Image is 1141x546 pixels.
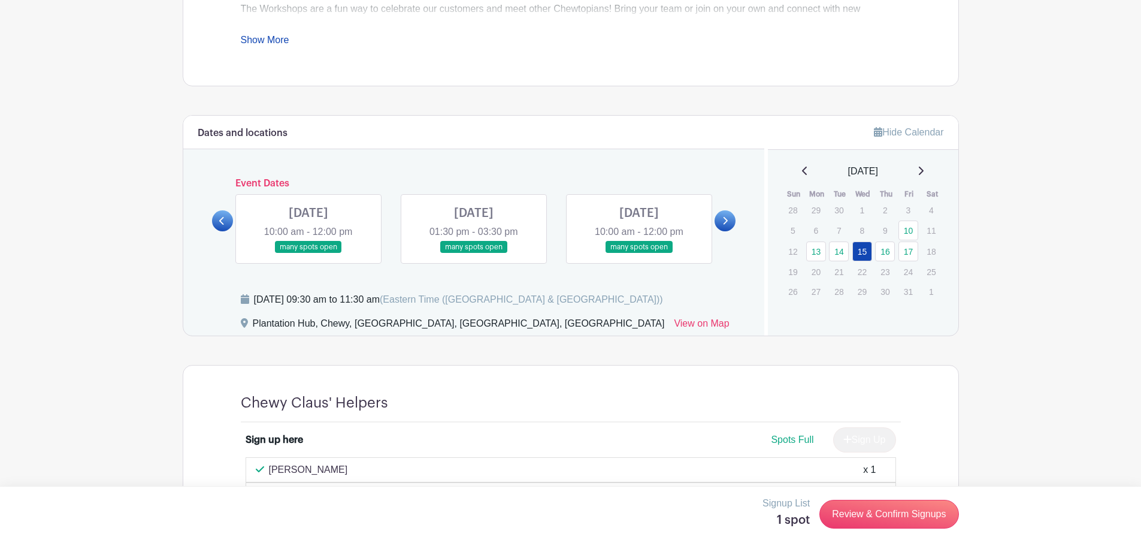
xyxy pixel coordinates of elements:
p: 31 [898,282,918,301]
th: Mon [806,188,829,200]
div: [DATE] 09:30 am to 11:30 am [254,292,663,307]
th: Sun [782,188,806,200]
div: x 1 [863,463,876,477]
a: Hide Calendar [874,127,943,137]
a: 16 [875,242,895,261]
a: View on Map [674,316,729,336]
h5: 1 spot [762,513,810,527]
div: Sign up here [246,433,303,447]
a: 10 [898,221,918,240]
h6: Dates and locations [198,128,287,139]
p: 26 [783,282,803,301]
th: Sat [921,188,944,200]
p: 28 [783,201,803,219]
p: 5 [783,221,803,240]
p: 7 [829,221,849,240]
p: 1 [921,282,941,301]
a: 15 [852,242,872,261]
p: 4 [921,201,941,219]
span: Spots Full [771,435,813,445]
span: [DATE] [848,164,878,179]
th: Thu [874,188,898,200]
a: 17 [898,242,918,261]
div: Plantation Hub, Chewy, [GEOGRAPHIC_DATA], [GEOGRAPHIC_DATA], [GEOGRAPHIC_DATA] [253,316,665,336]
p: [PERSON_NAME] [269,463,348,477]
a: 13 [806,242,826,261]
p: 18 [921,242,941,261]
p: 3 [898,201,918,219]
th: Wed [852,188,875,200]
p: Signup List [762,496,810,511]
p: 22 [852,263,872,281]
p: 30 [875,282,895,301]
p: 9 [875,221,895,240]
p: 2 [875,201,895,219]
a: Review & Confirm Signups [819,500,958,529]
h4: Chewy Claus' Helpers [241,394,388,412]
p: 29 [852,282,872,301]
a: 14 [829,242,849,261]
p: 21 [829,263,849,281]
p: 27 [806,282,826,301]
p: 12 [783,242,803,261]
p: 28 [829,282,849,301]
p: 1 [852,201,872,219]
div: The Workshops are a fun way to celebrate our customers and meet other Chewtopians! Bring your tea... [241,2,901,102]
p: 25 [921,263,941,281]
p: 24 [898,263,918,281]
h6: Event Dates [233,178,715,189]
span: (Eastern Time ([GEOGRAPHIC_DATA] & [GEOGRAPHIC_DATA])) [380,294,663,304]
p: 8 [852,221,872,240]
p: 29 [806,201,826,219]
p: 30 [829,201,849,219]
th: Tue [828,188,852,200]
p: 23 [875,263,895,281]
p: 11 [921,221,941,240]
p: 19 [783,263,803,281]
th: Fri [898,188,921,200]
p: 20 [806,263,826,281]
p: 6 [806,221,826,240]
a: Show More [241,35,289,50]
